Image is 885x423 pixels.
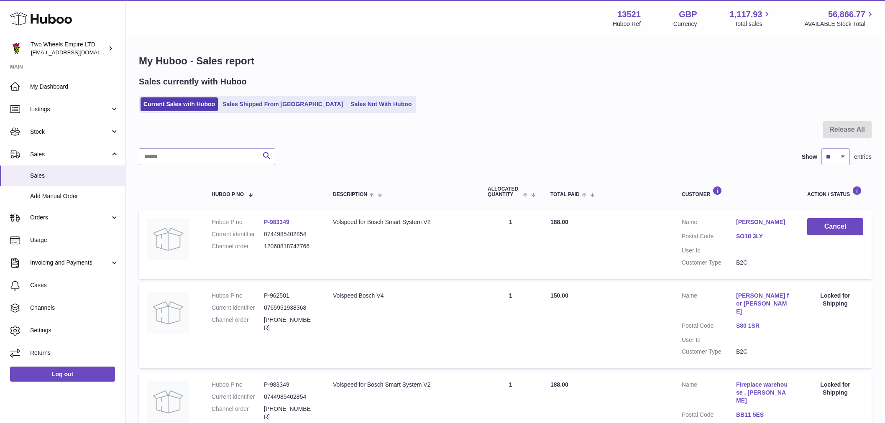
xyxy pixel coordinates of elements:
[212,405,264,421] dt: Channel order
[807,186,863,197] div: Action / Status
[139,54,872,68] h1: My Huboo - Sales report
[141,97,218,111] a: Current Sales with Huboo
[804,9,875,28] a: 56,866.77 AVAILABLE Stock Total
[333,218,471,226] div: Volspeed for Bosch Smart System V2
[736,381,790,405] a: Fireplace warehouse , [PERSON_NAME]
[264,405,316,421] dd: [PHONE_NUMBER]
[10,42,23,55] img: justas@twowheelsempire.com
[264,242,316,250] dd: 12068818747766
[212,393,264,401] dt: Current identifier
[30,214,110,222] span: Orders
[802,153,817,161] label: Show
[348,97,414,111] a: Sales Not With Huboo
[147,292,189,334] img: no-photo.jpg
[479,283,542,368] td: 1
[212,192,244,197] span: Huboo P no
[147,218,189,260] img: no-photo.jpg
[30,326,119,334] span: Settings
[30,236,119,244] span: Usage
[682,348,736,356] dt: Customer Type
[30,349,119,357] span: Returns
[550,381,568,388] span: 188.00
[333,192,367,197] span: Description
[736,218,790,226] a: [PERSON_NAME]
[264,316,316,332] dd: [PHONE_NUMBER]
[613,20,641,28] div: Huboo Ref
[682,381,736,407] dt: Name
[30,83,119,91] span: My Dashboard
[30,192,119,200] span: Add Manual Order
[479,210,542,279] td: 1
[264,304,316,312] dd: 0765951938368
[682,322,736,332] dt: Postal Code
[333,381,471,389] div: Volspeed for Bosch Smart System V2
[30,105,110,113] span: Listings
[212,230,264,238] dt: Current identifier
[736,259,790,267] dd: B2C
[264,292,316,300] dd: P-962501
[682,232,736,242] dt: Postal Code
[264,219,289,225] a: P-983349
[617,9,641,20] strong: 13521
[807,292,863,308] div: Locked for Shipping
[682,259,736,267] dt: Customer Type
[854,153,872,161] span: entries
[147,381,189,423] img: no-photo.jpg
[212,218,264,226] dt: Huboo P no
[212,381,264,389] dt: Huboo P no
[673,20,697,28] div: Currency
[679,9,697,20] strong: GBP
[736,411,790,419] a: BB11 5ES
[30,259,110,267] span: Invoicing and Payments
[30,281,119,289] span: Cases
[550,219,568,225] span: 188.00
[828,9,865,20] span: 56,866.77
[30,128,110,136] span: Stock
[682,186,790,197] div: Customer
[30,172,119,180] span: Sales
[30,150,110,158] span: Sales
[682,292,736,318] dt: Name
[488,186,521,197] span: ALLOCATED Quantity
[734,20,772,28] span: Total sales
[804,20,875,28] span: AVAILABLE Stock Total
[807,381,863,397] div: Locked for Shipping
[220,97,346,111] a: Sales Shipped From [GEOGRAPHIC_DATA]
[730,9,772,28] a: 1,117.93 Total sales
[730,9,762,20] span: 1,117.93
[212,292,264,300] dt: Huboo P no
[736,348,790,356] dd: B2C
[682,336,736,344] dt: User Id
[212,304,264,312] dt: Current identifier
[264,393,316,401] dd: 0744985402854
[736,322,790,330] a: S80 1SR
[264,230,316,238] dd: 0744985402854
[550,292,568,299] span: 150.00
[212,316,264,332] dt: Channel order
[31,41,106,56] div: Two Wheels Empire LTD
[31,49,123,56] span: [EMAIL_ADDRESS][DOMAIN_NAME]
[736,232,790,240] a: SO18 3LY
[212,242,264,250] dt: Channel order
[682,411,736,421] dt: Postal Code
[10,367,115,382] a: Log out
[264,381,316,389] dd: P-983349
[736,292,790,316] a: [PERSON_NAME] for [PERSON_NAME]
[807,218,863,235] button: Cancel
[682,218,736,228] dt: Name
[139,76,247,87] h2: Sales currently with Huboo
[30,304,119,312] span: Channels
[333,292,471,300] div: Volspeed Bosch V4
[550,192,580,197] span: Total paid
[682,247,736,255] dt: User Id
